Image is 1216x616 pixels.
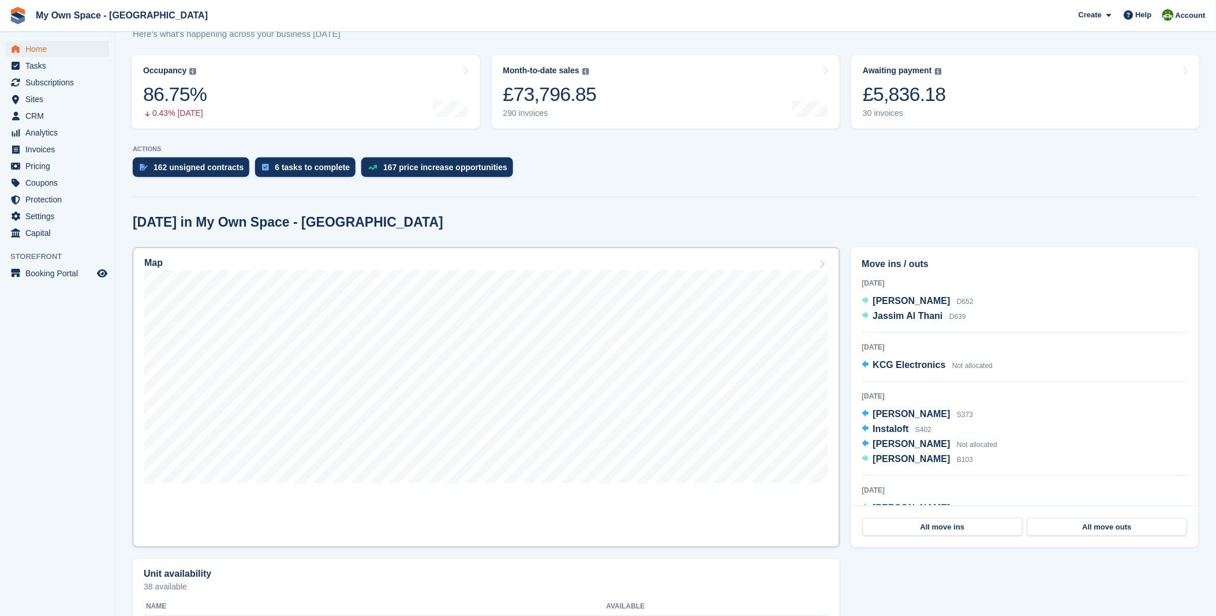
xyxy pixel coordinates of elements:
span: Storefront [10,251,115,262]
a: [PERSON_NAME] S373 [862,407,974,422]
img: task-75834270c22a3079a89374b754ae025e5fb1db73e45f91037f5363f120a921f8.svg [262,164,269,171]
span: Tasks [25,58,95,74]
p: 38 available [144,583,829,591]
div: 30 invoices [863,108,946,118]
a: menu [6,208,109,224]
a: menu [6,141,109,157]
a: Occupancy 86.75% 0.43% [DATE] [132,55,480,129]
span: [PERSON_NAME] [873,296,951,306]
a: [PERSON_NAME] Not allocated [862,437,998,452]
a: [PERSON_NAME] D652 [862,294,974,309]
div: [DATE] [862,278,1188,288]
a: Preview store [95,266,109,280]
span: Not allocated [952,362,993,370]
img: Keely [1162,9,1174,21]
img: contract_signature_icon-13c848040528278c33f63329250d36e43548de30e8caae1d1a13099fd9432cc5.svg [140,164,148,171]
span: Pricing [25,158,95,174]
div: [DATE] [862,485,1188,495]
a: Instaloft S402 [862,422,932,437]
a: Map [133,247,840,547]
div: Month-to-date sales [503,66,579,76]
img: icon-info-grey-7440780725fd019a000dd9b08b2336e03edf1995a4989e88bcd33f0948082b44.svg [582,68,589,75]
img: stora-icon-8386f47178a22dfd0bd8f6a31ec36ba5ce8667c1dd55bd0f319d3a0aa187defe.svg [9,7,27,24]
a: 167 price increase opportunities [361,157,519,183]
div: 86.75% [143,82,207,106]
span: [PERSON_NAME] [873,503,951,513]
a: menu [6,265,109,281]
a: menu [6,58,109,74]
span: Home [25,41,95,57]
span: Protection [25,191,95,208]
a: menu [6,191,109,208]
span: Not allocated [957,441,997,449]
img: icon-info-grey-7440780725fd019a000dd9b08b2336e03edf1995a4989e88bcd33f0948082b44.svg [935,68,942,75]
a: Month-to-date sales £73,796.85 290 invoices [492,55,840,129]
div: [DATE] [862,391,1188,401]
a: menu [6,108,109,124]
span: CRM [25,108,95,124]
span: Capital [25,225,95,241]
div: 6 tasks to complete [275,163,350,172]
a: menu [6,41,109,57]
div: Occupancy [143,66,186,76]
span: S373 [957,411,973,419]
a: Jassim Al Thani D639 [862,309,966,324]
a: menu [6,125,109,141]
span: Subscriptions [25,74,95,91]
span: Analytics [25,125,95,141]
a: menu [6,91,109,107]
span: Booking Portal [25,265,95,281]
a: menu [6,158,109,174]
a: 6 tasks to complete [255,157,361,183]
span: Jassim Al Thani [873,311,943,321]
p: Here's what's happening across your business [DATE] [133,28,341,41]
span: Help [1136,9,1152,21]
span: Instaloft [873,424,909,434]
span: D639 [949,313,966,321]
span: B103 [957,456,973,464]
a: [PERSON_NAME] B127 [862,501,974,516]
h2: [DATE] in My Own Space - [GEOGRAPHIC_DATA] [133,215,443,230]
span: S402 [915,426,931,434]
div: 162 unsigned contracts [154,163,244,172]
h2: Map [144,258,163,268]
div: Awaiting payment [863,66,932,76]
span: Account [1176,10,1206,21]
span: Create [1079,9,1102,21]
div: £73,796.85 [503,82,597,106]
img: icon-info-grey-7440780725fd019a000dd9b08b2336e03edf1995a4989e88bcd33f0948082b44.svg [189,68,196,75]
a: All move outs [1027,518,1187,536]
span: Settings [25,208,95,224]
span: Invoices [25,141,95,157]
h2: Move ins / outs [862,257,1188,271]
span: [PERSON_NAME] [873,454,951,464]
div: £5,836.18 [863,82,946,106]
a: menu [6,175,109,191]
span: B127 [957,505,973,513]
a: KCG Electronics Not allocated [862,358,993,373]
span: Sites [25,91,95,107]
span: Coupons [25,175,95,191]
p: ACTIONS [133,145,1199,153]
div: 167 price increase opportunities [383,163,507,172]
a: My Own Space - [GEOGRAPHIC_DATA] [31,6,212,25]
div: 290 invoices [503,108,597,118]
span: [PERSON_NAME] [873,439,951,449]
a: 162 unsigned contracts [133,157,255,183]
div: [DATE] [862,342,1188,352]
span: KCG Electronics [873,360,946,370]
div: 0.43% [DATE] [143,108,207,118]
th: Name [144,598,607,616]
a: menu [6,225,109,241]
h2: Unit availability [144,569,211,579]
span: D652 [957,298,974,306]
img: price_increase_opportunities-93ffe204e8149a01c8c9dc8f82e8f89637d9d84a8eef4429ea346261dce0b2c0.svg [368,165,377,170]
span: [PERSON_NAME] [873,409,951,419]
th: Available [607,598,743,616]
a: Awaiting payment £5,836.18 30 invoices [851,55,1200,129]
a: menu [6,74,109,91]
a: All move ins [863,518,1023,536]
a: [PERSON_NAME] B103 [862,452,974,467]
